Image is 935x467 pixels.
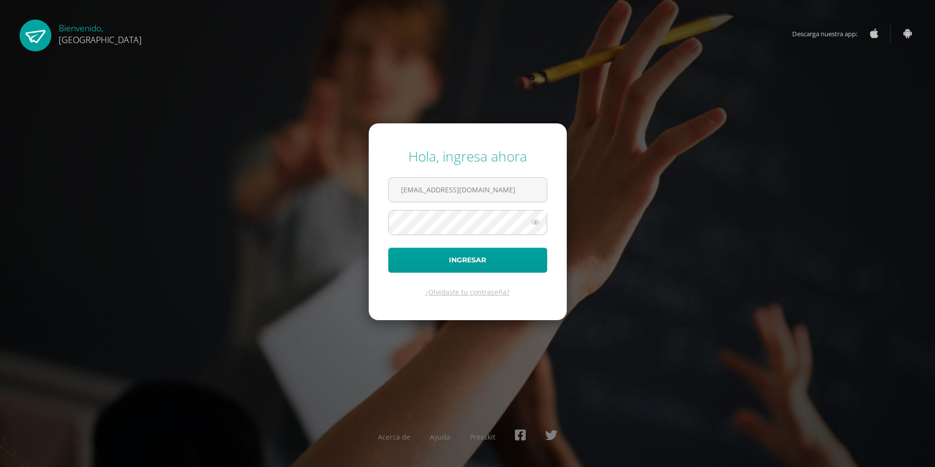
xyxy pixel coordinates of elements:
[378,432,410,442] a: Acerca de
[388,147,547,165] div: Hola, ingresa ahora
[425,287,510,297] a: ¿Olvidaste tu contraseña?
[430,432,450,442] a: Ayuda
[59,20,142,46] div: Bienvenido,
[388,248,547,273] button: Ingresar
[470,432,495,442] a: Presskit
[389,178,547,202] input: Correo electrónico o usuario
[792,24,867,43] span: Descarga nuestra app:
[59,34,142,46] span: [GEOGRAPHIC_DATA]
